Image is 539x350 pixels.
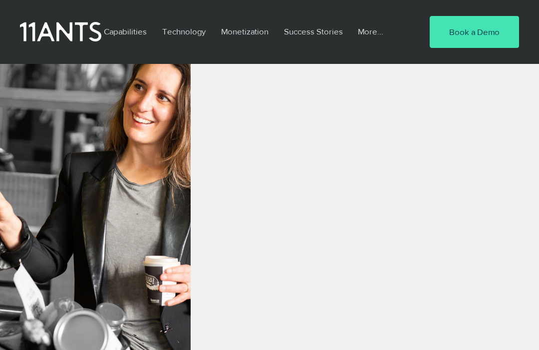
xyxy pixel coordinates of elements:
[157,20,211,43] p: Technology
[96,20,399,43] nav: Site
[99,20,152,43] p: Capabilities
[353,20,388,43] p: More...
[279,20,348,43] p: Success Stories
[276,20,350,43] a: Success Stories
[430,16,519,48] a: Book a Demo
[216,20,273,43] p: Monetization
[96,20,155,43] a: Capabilities
[449,26,500,38] span: Book a Demo
[214,20,276,43] a: Monetization
[155,20,214,43] a: Technology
